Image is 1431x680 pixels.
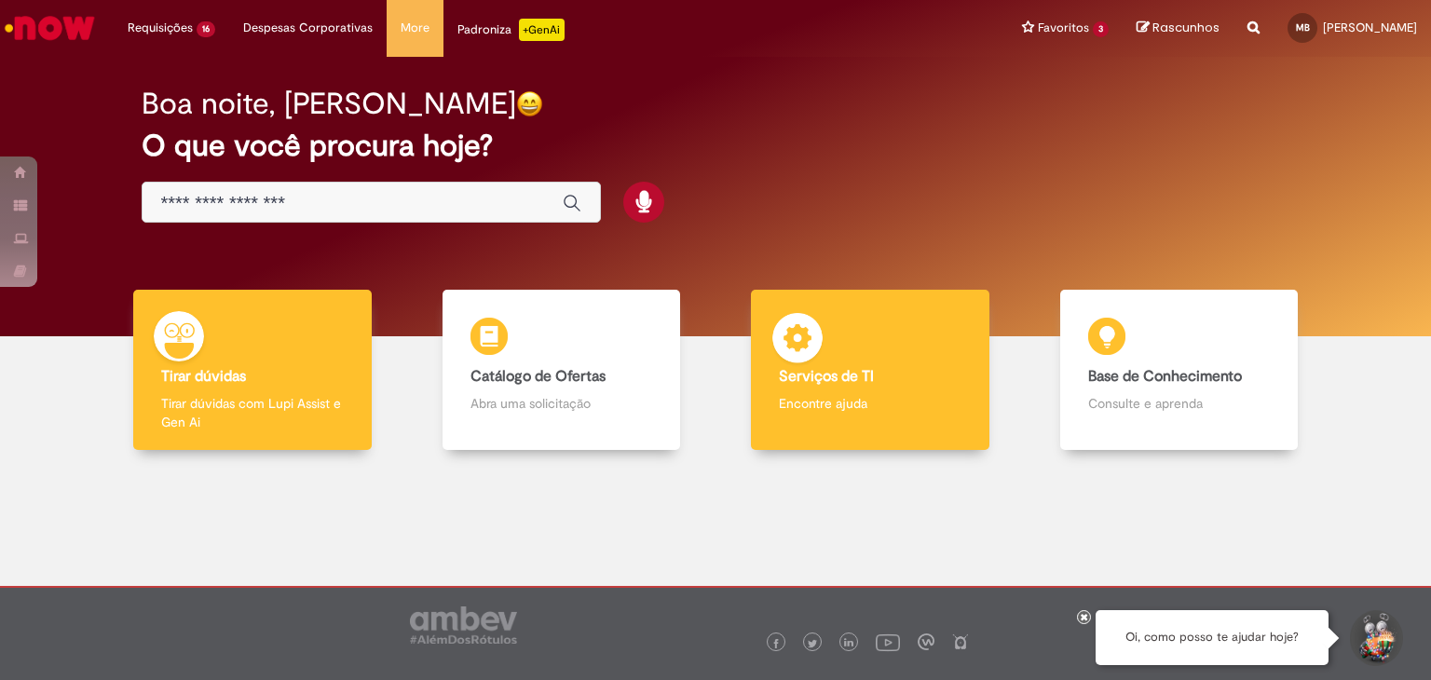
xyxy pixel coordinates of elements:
h2: Boa noite, [PERSON_NAME] [142,88,516,120]
p: +GenAi [519,19,565,41]
span: Rascunhos [1152,19,1220,36]
span: Requisições [128,19,193,37]
img: logo_footer_linkedin.png [844,638,853,649]
b: Base de Conhecimento [1088,367,1242,386]
span: More [401,19,429,37]
a: Serviços de TI Encontre ajuda [715,290,1025,451]
span: MB [1296,21,1310,34]
a: Base de Conhecimento Consulte e aprenda [1025,290,1334,451]
img: logo_footer_youtube.png [876,630,900,654]
img: logo_footer_facebook.png [771,639,781,648]
img: logo_footer_twitter.png [808,639,817,648]
img: logo_footer_ambev_rotulo_gray.png [410,606,517,644]
b: Serviços de TI [779,367,874,386]
span: 3 [1093,21,1109,37]
img: happy-face.png [516,90,543,117]
p: Abra uma solicitação [470,394,653,413]
a: Tirar dúvidas Tirar dúvidas com Lupi Assist e Gen Ai [98,290,407,451]
span: [PERSON_NAME] [1323,20,1417,35]
div: Padroniza [457,19,565,41]
h2: O que você procura hoje? [142,129,1290,162]
div: Oi, como posso te ajudar hoje? [1096,610,1329,665]
b: Tirar dúvidas [161,367,246,386]
span: 16 [197,21,215,37]
img: logo_footer_naosei.png [952,633,969,650]
b: Catálogo de Ofertas [470,367,606,386]
a: Catálogo de Ofertas Abra uma solicitação [407,290,716,451]
p: Encontre ajuda [779,394,961,413]
a: Rascunhos [1137,20,1220,37]
span: Despesas Corporativas [243,19,373,37]
img: logo_footer_workplace.png [918,633,934,650]
img: ServiceNow [2,9,98,47]
p: Tirar dúvidas com Lupi Assist e Gen Ai [161,394,344,431]
span: Favoritos [1038,19,1089,37]
button: Iniciar Conversa de Suporte [1347,610,1403,666]
p: Consulte e aprenda [1088,394,1271,413]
